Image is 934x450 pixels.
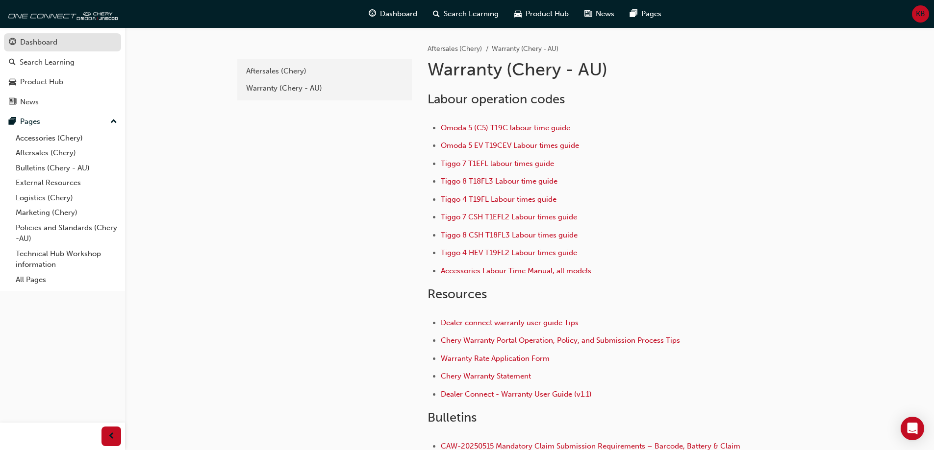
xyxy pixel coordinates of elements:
a: Tiggo 4 T19FL Labour times guide [441,195,556,204]
li: Warranty (Chery - AU) [492,44,558,55]
a: Warranty (Chery - AU) [241,80,408,97]
a: Accessories Labour Time Manual, all models [441,266,591,275]
a: Technical Hub Workshop information [12,246,121,272]
div: Search Learning [20,57,75,68]
a: guage-iconDashboard [361,4,425,24]
span: Labour operation codes [428,92,565,107]
a: Accessories (Chery) [12,131,121,146]
div: Warranty (Chery - AU) [246,83,403,94]
button: KB [912,5,929,23]
a: Aftersales (Chery) [12,145,121,161]
a: Chery Warranty Portal Operation, Policy, and Submission Process Tips [441,336,680,345]
span: pages-icon [9,118,16,126]
span: Bulletins [428,410,477,425]
span: news-icon [584,8,592,20]
div: Aftersales (Chery) [246,66,403,77]
span: car-icon [9,78,16,87]
button: Pages [4,113,121,131]
span: prev-icon [108,430,115,443]
div: Open Intercom Messenger [901,417,924,440]
a: Dealer Connect - Warranty User Guide (v1.1) [441,390,592,399]
a: Logistics (Chery) [12,190,121,206]
span: car-icon [514,8,522,20]
span: search-icon [433,8,440,20]
a: search-iconSearch Learning [425,4,506,24]
a: Omoda 5 (C5) T19C labour time guide [441,123,570,132]
div: Pages [20,116,40,127]
a: Marketing (Chery) [12,205,121,220]
a: Dashboard [4,33,121,51]
span: Pages [641,8,661,20]
span: Resources [428,286,487,302]
span: guage-icon [9,38,16,47]
span: KB [916,8,925,20]
a: Policies and Standards (Chery -AU) [12,220,121,246]
div: Dashboard [20,37,57,48]
h1: Warranty (Chery - AU) [428,59,749,80]
a: Aftersales (Chery) [241,63,408,80]
div: Product Hub [20,76,63,88]
img: oneconnect [5,4,118,24]
span: search-icon [9,58,16,67]
a: Search Learning [4,53,121,71]
a: Bulletins (Chery - AU) [12,161,121,176]
a: Product Hub [4,73,121,91]
span: guage-icon [369,8,376,20]
a: Tiggo 7 T1EFL labour times guide [441,159,554,168]
button: DashboardSearch LearningProduct HubNews [4,31,121,113]
div: News [20,96,39,108]
a: car-iconProduct Hub [506,4,577,24]
span: News [596,8,614,20]
span: Dashboard [380,8,417,20]
a: News [4,93,121,111]
a: All Pages [12,272,121,287]
a: Tiggo 7 CSH T1EFL2 Labour times guide [441,213,577,221]
span: Product Hub [526,8,569,20]
a: Chery Warranty Statement [441,372,531,380]
a: pages-iconPages [622,4,669,24]
a: Warranty Rate Application Form [441,354,550,363]
span: pages-icon [630,8,637,20]
a: Tiggo 8 T18FL3 Labour time guide [441,177,557,186]
a: news-iconNews [577,4,622,24]
span: Search Learning [444,8,499,20]
a: Dealer connect warranty user guide Tips [441,318,579,327]
a: Omoda 5 EV T19CEV Labour times guide [441,141,579,150]
a: Tiggo 4 HEV T19FL2 Labour times guide [441,248,577,257]
span: news-icon [9,98,16,107]
a: Aftersales (Chery) [428,45,482,53]
a: Tiggo 8 CSH T18FL3 Labour times guide [441,231,578,239]
a: External Resources [12,175,121,190]
span: up-icon [110,116,117,128]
